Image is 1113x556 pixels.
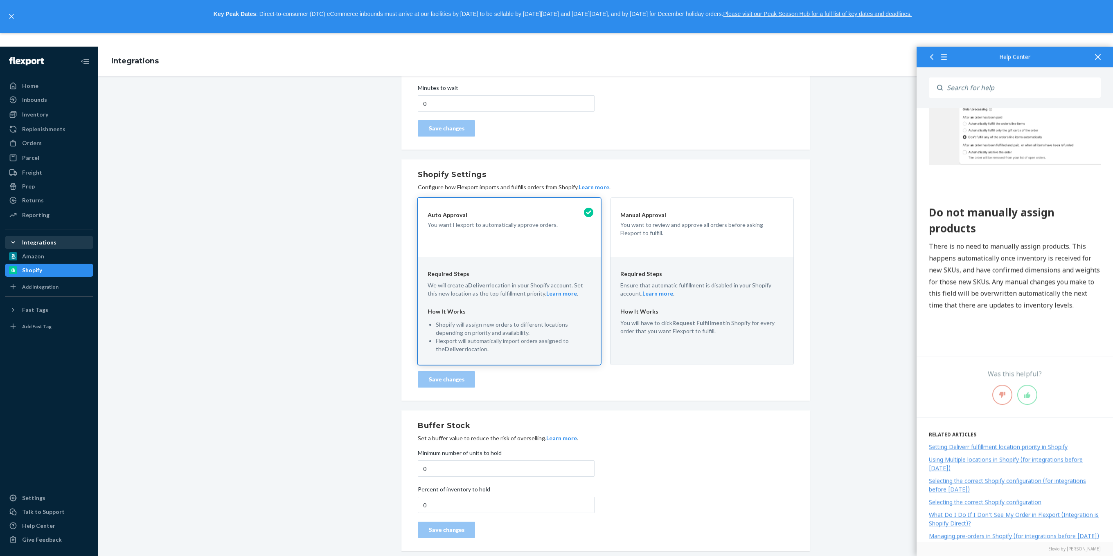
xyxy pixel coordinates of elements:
div: Orders [22,139,42,147]
div: Save changes [425,375,468,383]
div: Reporting [22,211,50,219]
span: Minimum number of units to hold [418,449,502,460]
a: Amazon [5,250,93,263]
a: Which Shopify Configuration Should I Use? [12,179,176,200]
input: Minutes to wait [418,95,595,112]
button: Save changes [418,120,475,137]
p: Flexport will automatically import orders assigned to the location. [436,337,591,353]
a: Shopify [5,264,93,277]
div: Prep [22,182,35,191]
h2: Shopify Settings [418,169,793,180]
strong: If you set up your Shopify integration (with the Flexport portal) before [DATE]: [25,226,182,247]
p: Required Steps [428,270,591,278]
div: 102 Automatic Fulfillment Within Shopify [12,16,184,44]
button: Talk to Support [5,505,93,518]
div: Talk to Support [22,508,65,516]
div: Help Center [22,522,55,530]
div: Help Center [929,54,1101,60]
p: Shopify will assign new orders to different locations depending on priority and availability. [436,321,591,337]
strong: Deliverr [468,282,490,289]
span: Chat [19,6,36,13]
a: Parcel [5,151,93,164]
p: You want Flexport to automatically approve orders. [428,221,591,229]
div: Returns [22,196,44,204]
h2: Buffer Stock [418,420,793,431]
div: Fast Tags [22,306,48,314]
button: Manual ApprovalYou want to review and approve all orders before asking Flexport to fulfill.Requir... [611,198,793,365]
a: Prep [5,180,93,193]
div: Inbounds [22,96,47,104]
div: Freight [22,168,42,177]
h1: Should I enable or disable? [12,157,184,173]
a: Inventory [5,108,93,121]
a: Returns [5,194,93,207]
button: Integrations [5,236,93,249]
button: Learn more [642,289,673,298]
em: Settings [61,381,86,390]
input: Minimum number of units to hold [418,460,595,477]
p: Complete the steps below only . If Flexport is set to fulfill your products before, then this may... [12,74,184,121]
p: How It Works [620,307,784,316]
button: Fast Tags [5,303,93,316]
p: You will have to click in Shopify for every order that you want Flexport to fulfill. [620,319,784,335]
button: Learn more [546,289,577,298]
div: Home [22,82,38,90]
p: Set a buffer value to reduce the risk of overselling. . [418,434,793,442]
span: Minutes to wait [418,84,458,95]
input: Percent of inventory to hold [418,497,595,513]
input: Search [943,77,1101,98]
button: Learn more [579,183,609,191]
div: Parcel [22,154,39,162]
a: Orders [5,137,93,150]
div: Integrations [22,238,56,247]
div: Amazon [22,252,44,260]
div: Settings [22,494,45,502]
em: General [23,393,47,402]
li: For Multiple Locations and Manual Approval, enable [25,276,184,312]
img: 28577878079127-UnY [12,415,184,526]
strong: Key Peak Dates [214,11,256,17]
a: Elevio by [PERSON_NAME] [929,546,1101,552]
p: Read the article to figure out which configuration is right for you. Briefly: [12,177,184,213]
p: We will create a location in your Shopify account. Set this new location as the top fulfillment p... [428,281,591,298]
p: Ensure that automatic fulfillment is disabled in your Shopify account. . [620,281,784,298]
div: Replenishments [22,125,65,133]
span: Percent of inventory to hold [418,485,490,497]
a: Add Integration [5,280,93,293]
p: Manual Approval [620,211,784,219]
div: Was this helpful? [917,370,1113,379]
button: Learn more [546,434,577,442]
div: Add Integration [22,283,59,290]
p: Required Steps [620,270,784,278]
button: close, [7,12,16,20]
a: [DOMAIN_NAME][URL] [12,369,166,390]
p: Login to your Shopify Account at . Go to the page, and then go the page. [12,368,184,403]
p: Auto Approval [428,211,591,219]
div: Using Multiple locations in Shopify (for integrations before [DATE]) [929,455,1083,472]
div: Selecting the correct Shopify configuration (for integrations before [DATE]) [929,477,1086,493]
div: Save changes [425,124,468,132]
div: Add Fast Tag [22,323,52,330]
ol: breadcrumbs [105,49,165,73]
button: Save changes [418,522,475,538]
a: Please visit our Peak Season Hub for a full list of key dates and deadlines. [723,11,912,17]
div: Give Feedback [22,536,62,544]
span: Related articles [929,431,976,438]
button: Close Navigation [77,53,93,69]
li: For the Basic Configuration (Default), enable [25,225,184,272]
a: Add Fast Tag [5,320,93,333]
div: What Do I Do If I Don’t See My Order in Flexport (Integration is Shopify Direct)? [929,511,1099,527]
em: Automatically fulfill the order's line items [25,250,168,271]
img: Flexport logo [9,57,44,65]
p: How It Works [428,307,591,316]
em: Do not automatically fulfill any of the order's line items [25,289,170,310]
p: Configure how Flexport imports and fulfills orders from Shopify. . [418,183,793,191]
button: Auto ApprovalYou want Flexport to automatically approve orders.Required StepsWe will create aDeli... [418,198,601,365]
div: Save changes [425,526,468,534]
a: Help Center [5,519,93,532]
div: Inventory [22,110,48,119]
strong: Deliverr [445,345,467,352]
strong: after your products are received into inventory [12,75,172,96]
h1: Enable or Disable in Shopify [12,348,184,364]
